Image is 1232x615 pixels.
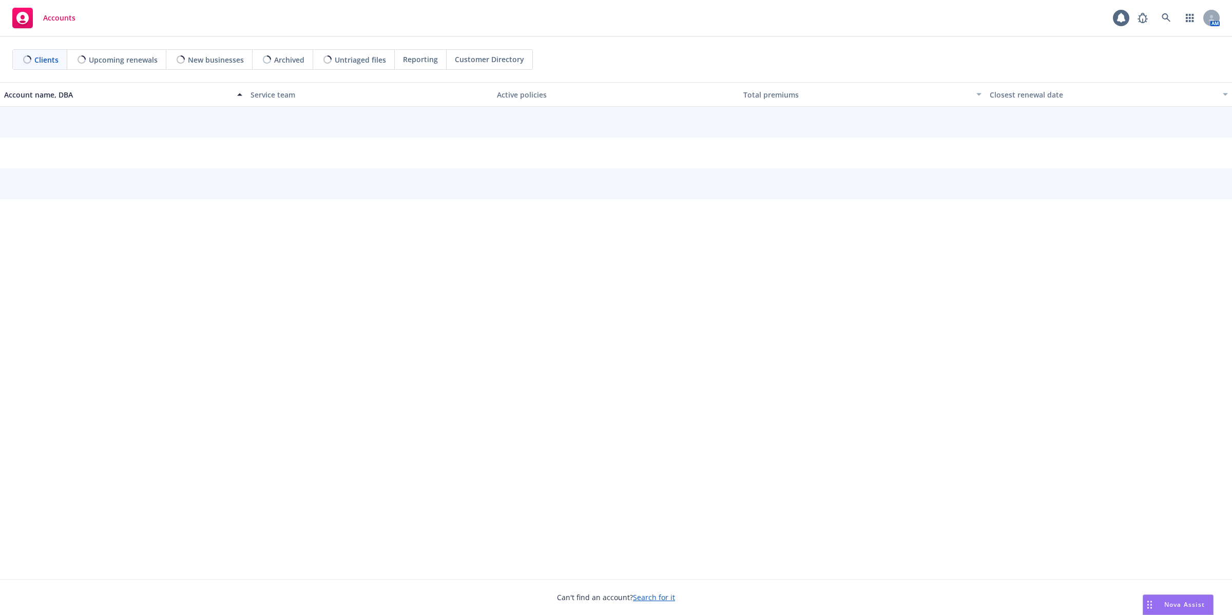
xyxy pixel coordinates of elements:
button: Nova Assist [1143,594,1214,615]
span: Archived [274,54,304,65]
a: Search for it [633,592,675,602]
button: Service team [246,82,493,107]
button: Total premiums [739,82,986,107]
span: Can't find an account? [557,592,675,603]
button: Closest renewal date [986,82,1232,107]
div: Total premiums [743,89,970,100]
button: Active policies [493,82,739,107]
div: Closest renewal date [990,89,1217,100]
a: Search [1156,8,1177,28]
div: Active policies [497,89,735,100]
span: Nova Assist [1164,600,1205,609]
a: Accounts [8,4,80,32]
span: Accounts [43,14,75,22]
div: Drag to move [1143,595,1156,614]
span: Reporting [403,54,438,65]
div: Account name, DBA [4,89,231,100]
span: Upcoming renewals [89,54,158,65]
span: Untriaged files [335,54,386,65]
a: Report a Bug [1132,8,1153,28]
span: Clients [34,54,59,65]
a: Switch app [1180,8,1200,28]
div: Service team [251,89,489,100]
span: Customer Directory [455,54,524,65]
span: New businesses [188,54,244,65]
